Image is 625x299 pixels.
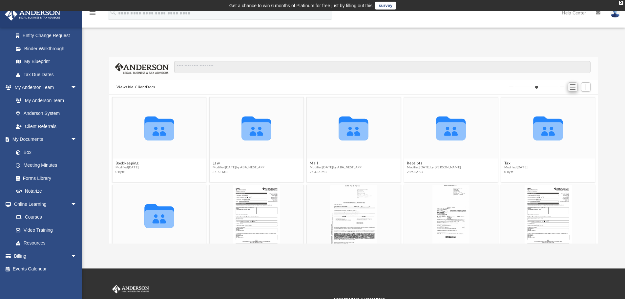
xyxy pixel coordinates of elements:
button: Switch to List View [568,82,578,92]
a: Anderson System [9,107,84,120]
button: Add [581,82,591,92]
img: Anderson Advisors Platinum Portal [111,285,150,293]
a: Meeting Minutes [9,159,84,172]
a: menu [89,12,96,17]
div: grid [109,95,598,244]
span: arrow_drop_down [71,198,84,211]
span: arrow_drop_down [71,249,84,263]
button: Viewable-ClientDocs [116,84,155,90]
button: Tax [504,161,528,165]
a: Tax Due Dates [9,68,87,81]
a: Notarize [9,185,84,198]
input: Search files and folders [174,61,591,73]
span: Modified [DATE] by ABA_NEST_APP [310,165,362,170]
a: My Blueprint [9,55,84,68]
img: User Pic [610,8,620,18]
img: Anderson Advisors Platinum Portal [3,8,62,21]
a: Forms Library [9,172,80,185]
span: arrow_drop_down [71,133,84,146]
button: Law [213,161,265,165]
span: 219.82 KB [407,170,461,174]
i: menu [89,9,96,17]
a: Client Referrals [9,120,84,133]
i: search [110,9,117,16]
button: Receipts [407,161,461,165]
span: arrow_drop_down [71,81,84,95]
button: Increase column size [560,85,564,89]
span: Modified [DATE] [115,165,139,170]
span: 0 Byte [115,170,139,174]
input: Column size [515,85,558,89]
a: Courses [9,211,84,224]
span: Modified [DATE] by ABA_NEST_APP [213,165,265,170]
span: 0 Byte [504,170,528,174]
a: Resources [9,237,84,250]
a: Binder Walkthrough [9,42,87,55]
a: My Anderson Teamarrow_drop_down [5,81,84,94]
span: Modified [DATE] [504,165,528,170]
a: Online Learningarrow_drop_down [5,198,84,211]
a: Billingarrow_drop_down [5,249,87,263]
a: Video Training [9,224,80,237]
div: close [619,1,623,5]
a: Box [9,146,80,159]
button: Mail [310,161,362,165]
a: My Anderson Team [9,94,80,107]
div: Get a chance to win 6 months of Platinum for free just by filling out this [229,2,373,10]
a: My Documentsarrow_drop_down [5,133,84,146]
span: Modified [DATE] by [PERSON_NAME] [407,165,461,170]
button: Decrease column size [509,85,513,89]
span: 35.53 MB [213,170,265,174]
button: Bookkeeping [115,161,139,165]
a: Events Calendar [5,263,87,276]
a: survey [375,2,396,10]
a: Entity Change Request [9,29,87,42]
span: 253.36 MB [310,170,362,174]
